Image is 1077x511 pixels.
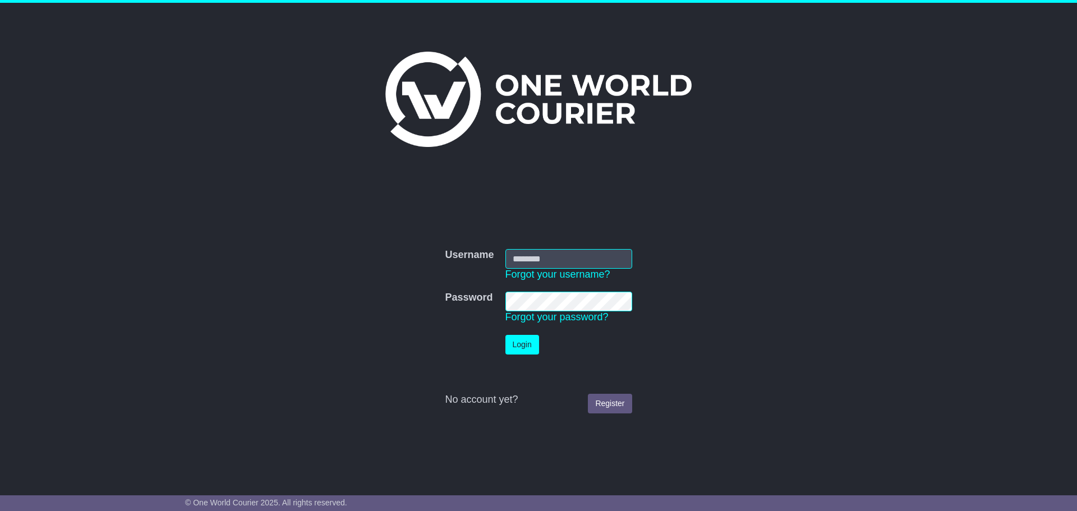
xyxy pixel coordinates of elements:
div: No account yet? [445,394,632,406]
a: Forgot your username? [505,269,610,280]
a: Register [588,394,632,413]
label: Username [445,249,494,261]
label: Password [445,292,493,304]
img: One World [385,52,692,147]
span: © One World Courier 2025. All rights reserved. [185,498,347,507]
a: Forgot your password? [505,311,609,323]
button: Login [505,335,539,355]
